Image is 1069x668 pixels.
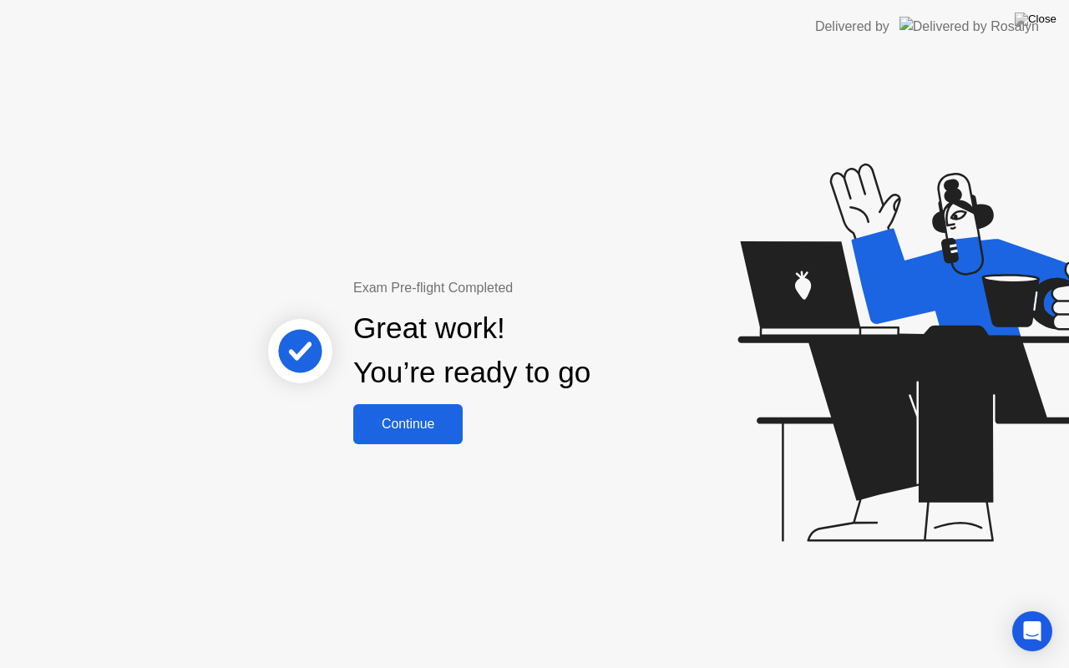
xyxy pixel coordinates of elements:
button: Continue [353,404,463,444]
div: Delivered by [815,17,889,37]
img: Delivered by Rosalyn [899,17,1039,36]
div: Exam Pre-flight Completed [353,278,698,298]
div: Open Intercom Messenger [1012,611,1052,651]
div: Continue [358,417,458,432]
div: Great work! You’re ready to go [353,306,590,395]
img: Close [1015,13,1056,26]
